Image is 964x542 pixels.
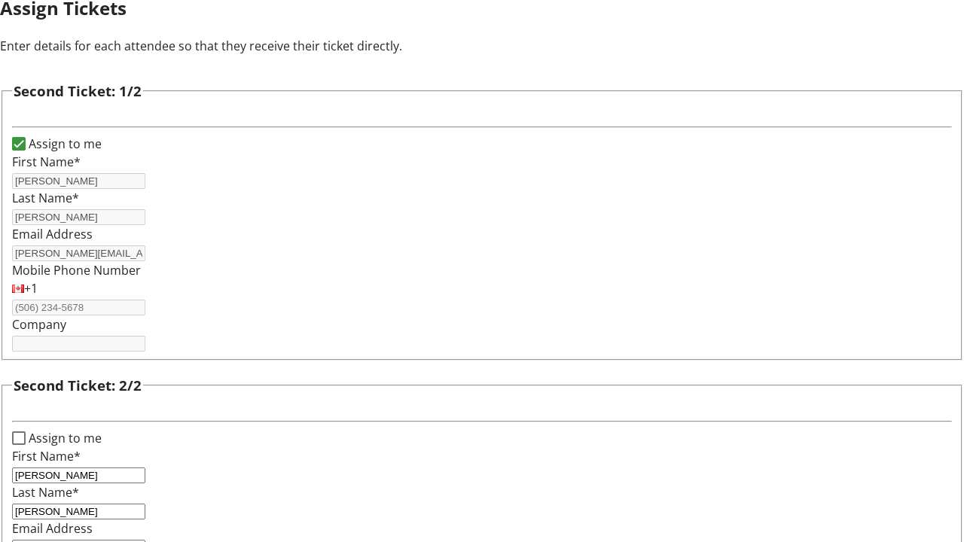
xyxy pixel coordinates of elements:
label: Mobile Phone Number [12,262,141,279]
label: Email Address [12,520,93,537]
label: Last Name* [12,484,79,501]
h3: Second Ticket: 2/2 [14,375,142,396]
label: Last Name* [12,190,79,206]
label: Assign to me [26,135,102,153]
label: Assign to me [26,429,102,447]
h3: Second Ticket: 1/2 [14,81,142,102]
label: Company [12,316,66,333]
label: First Name* [12,154,81,170]
label: First Name* [12,448,81,464]
input: (506) 234-5678 [12,300,145,315]
label: Email Address [12,226,93,242]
